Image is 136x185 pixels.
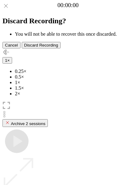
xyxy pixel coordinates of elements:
button: Cancel [2,42,20,48]
li: 1.5× [15,85,134,91]
a: 00:00:00 [57,2,79,9]
button: 1× [2,57,12,64]
li: You will not be able to recover this once discarded. [15,31,134,37]
div: Archive 2 sessions [5,120,45,126]
li: 1× [15,80,134,85]
li: 0.25× [15,69,134,74]
li: 0.5× [15,74,134,80]
span: 1 [5,58,7,63]
li: 2× [15,91,134,97]
button: Discard Recording [22,42,61,48]
button: Archive 2 sessions [2,119,48,127]
h2: Discard Recording? [2,17,134,25]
